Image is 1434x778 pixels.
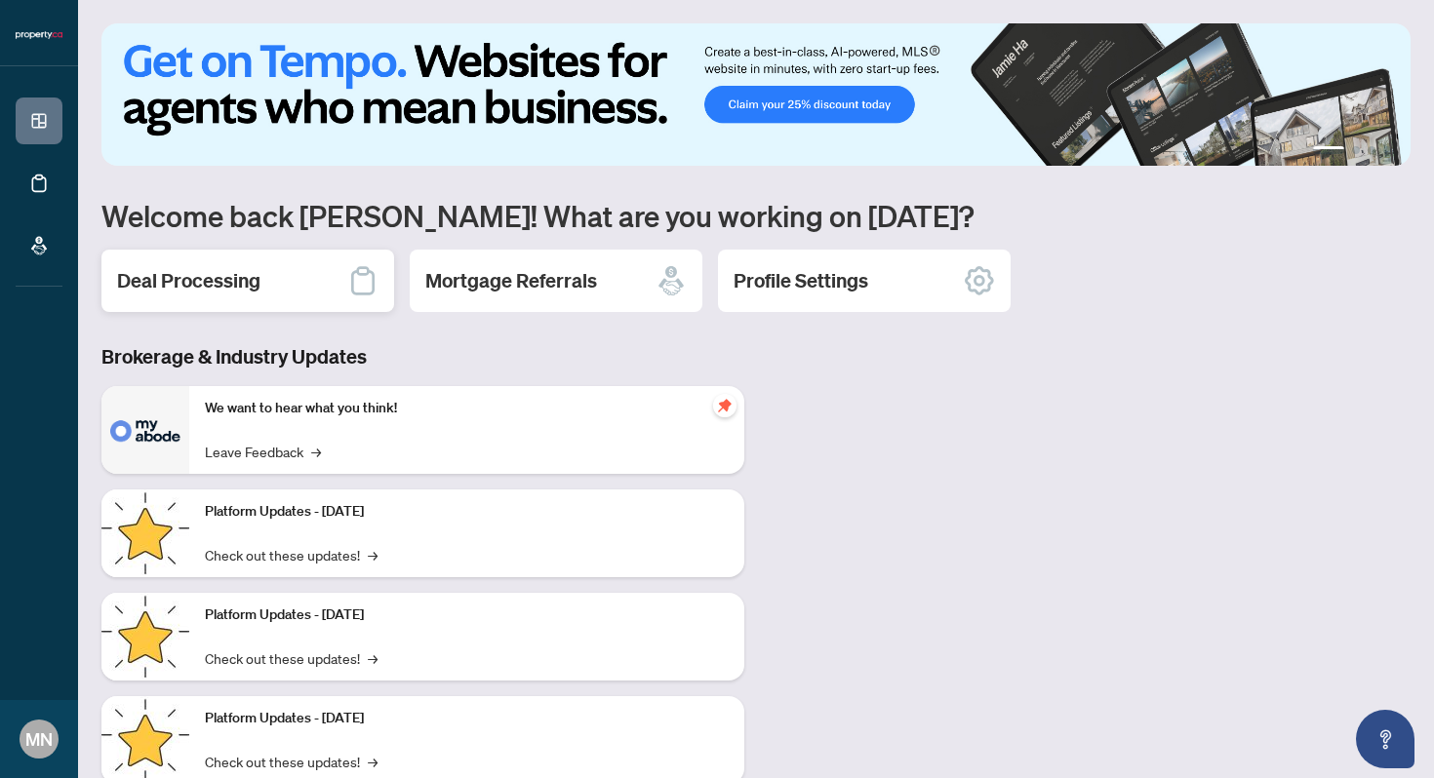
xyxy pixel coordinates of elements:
span: → [368,751,378,772]
h2: Mortgage Referrals [425,267,597,294]
span: pushpin [713,394,737,417]
h3: Brokerage & Industry Updates [101,343,744,370]
button: 2 [1352,146,1360,154]
button: Open asap [1356,710,1414,768]
span: → [368,544,378,565]
button: 3 [1368,146,1375,154]
p: Platform Updates - [DATE] [205,501,729,523]
a: Check out these updates!→ [205,751,378,772]
a: Leave Feedback→ [205,441,321,462]
button: 1 [1313,146,1344,154]
p: Platform Updates - [DATE] [205,708,729,729]
img: Platform Updates - July 21, 2025 [101,489,189,577]
span: → [311,441,321,462]
img: Slide 0 [101,23,1411,166]
img: We want to hear what you think! [101,386,189,474]
img: Platform Updates - July 8, 2025 [101,593,189,681]
h1: Welcome back [PERSON_NAME]! What are you working on [DATE]? [101,197,1411,234]
p: Platform Updates - [DATE] [205,604,729,626]
a: Check out these updates!→ [205,544,378,565]
img: logo [16,29,62,41]
button: 4 [1383,146,1391,154]
a: Check out these updates!→ [205,647,378,669]
span: → [368,647,378,669]
p: We want to hear what you think! [205,398,729,419]
h2: Deal Processing [117,267,260,294]
span: MN [25,725,53,753]
h2: Profile Settings [734,267,868,294]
